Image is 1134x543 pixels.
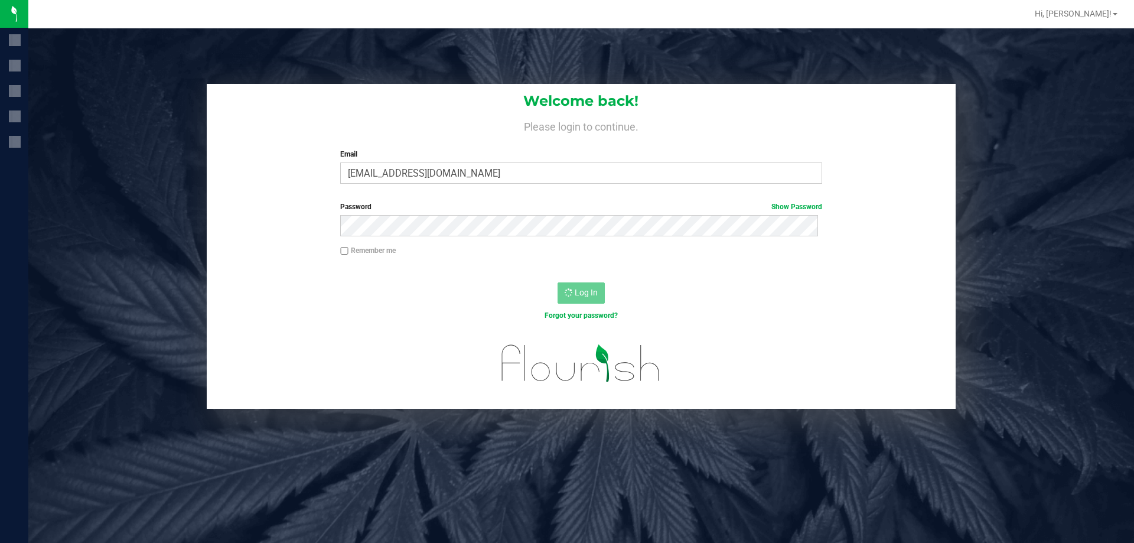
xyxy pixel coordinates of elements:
[340,203,372,211] span: Password
[340,247,348,255] input: Remember me
[771,203,822,211] a: Show Password
[1035,9,1112,18] span: Hi, [PERSON_NAME]!
[207,118,956,132] h4: Please login to continue.
[340,245,396,256] label: Remember me
[207,93,956,109] h1: Welcome back!
[340,149,822,160] label: Email
[575,288,598,297] span: Log In
[545,311,618,320] a: Forgot your password?
[558,282,605,304] button: Log In
[487,333,674,394] img: flourish_logo.svg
